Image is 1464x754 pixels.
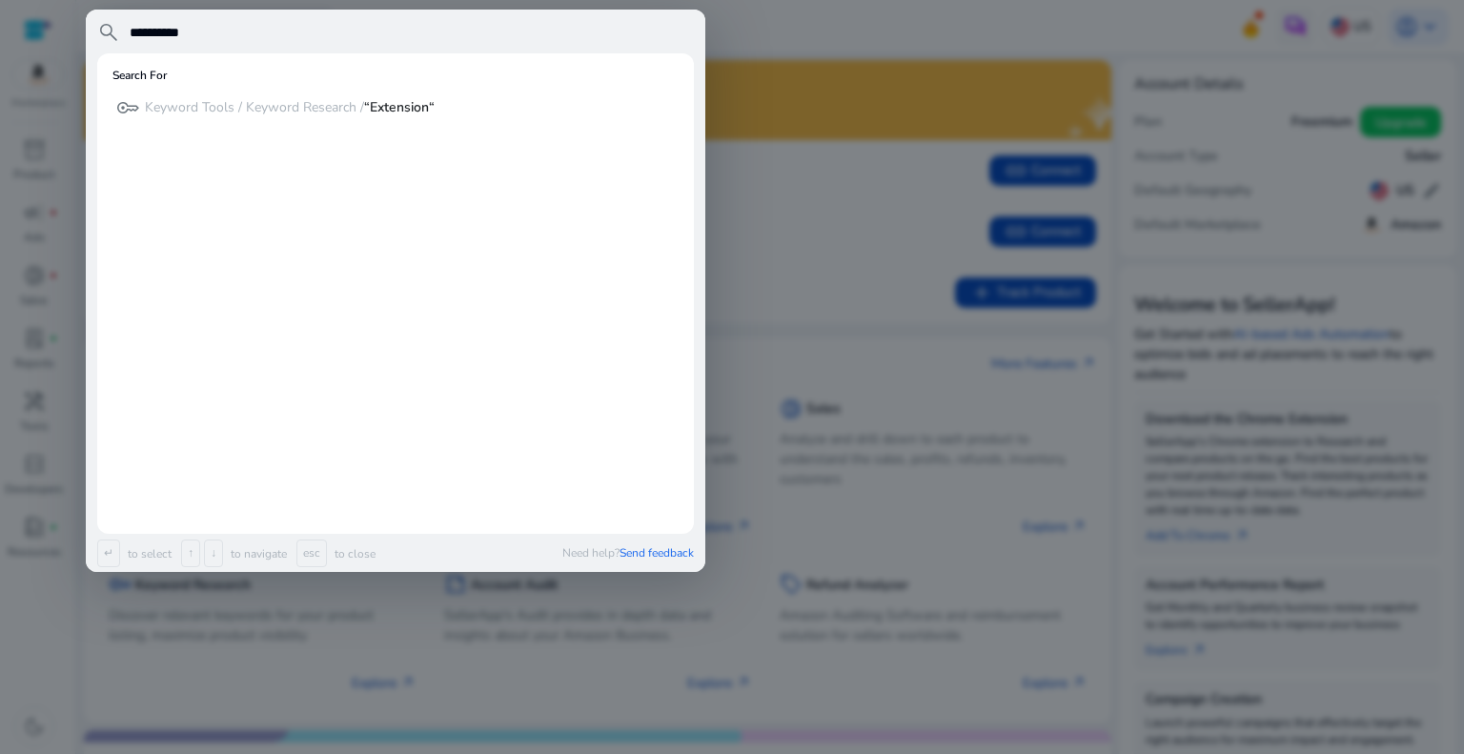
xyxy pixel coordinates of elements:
span: ↓ [204,540,223,567]
p: Need help? [562,545,694,560]
p: to select [124,546,172,561]
b: “Extension“ [364,98,435,116]
span: esc [296,540,327,567]
span: ↵ [97,540,120,567]
span: key [116,96,139,119]
h6: Search For [112,69,167,82]
span: ↑ [181,540,200,567]
span: Send feedback [620,545,694,560]
p: to close [331,546,376,561]
span: search [97,21,120,44]
p: to navigate [227,546,287,561]
p: Keyword Tools / Keyword Research / [145,98,435,117]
